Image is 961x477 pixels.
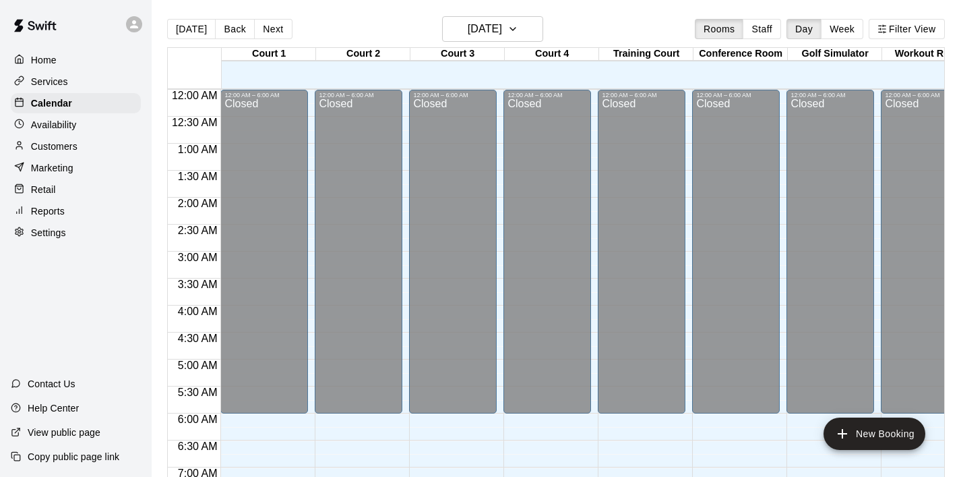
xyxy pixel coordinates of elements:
span: 2:30 AM [175,225,221,236]
div: Closed [413,99,493,418]
p: Calendar [31,96,72,110]
span: 2:00 AM [175,198,221,209]
div: Court 1 [222,48,316,61]
span: 5:30 AM [175,387,221,398]
button: add [824,418,925,450]
span: 5:00 AM [175,360,221,371]
p: Availability [31,118,77,132]
p: Marketing [31,161,73,175]
a: Availability [11,115,141,135]
div: 12:00 AM – 6:00 AM [413,92,493,99]
div: 12:00 AM – 6:00 AM [319,92,398,99]
button: Rooms [695,19,743,39]
div: Closed [602,99,681,418]
p: Help Center [28,401,79,415]
p: Contact Us [28,377,75,391]
div: 12:00 AM – 6:00 AM: Closed [503,90,591,414]
div: Closed [507,99,587,418]
button: Back [215,19,255,39]
p: Customers [31,140,77,153]
span: 1:00 AM [175,144,221,155]
div: Court 4 [505,48,599,61]
a: Services [11,72,141,92]
button: Filter View [869,19,944,39]
a: Calendar [11,93,141,113]
span: 6:30 AM [175,441,221,452]
div: 12:00 AM – 6:00 AM [696,92,776,99]
div: Closed [696,99,776,418]
div: Closed [790,99,870,418]
div: Closed [319,99,398,418]
a: Marketing [11,158,141,178]
div: 12:00 AM – 6:00 AM [224,92,304,99]
p: Home [31,53,57,67]
button: [DATE] [167,19,216,39]
a: Home [11,50,141,70]
div: Court 3 [410,48,505,61]
div: Closed [224,99,304,418]
div: Court 2 [316,48,410,61]
div: Conference Room [693,48,788,61]
div: 12:00 AM – 6:00 AM: Closed [786,90,874,414]
span: 1:30 AM [175,171,221,182]
span: 12:30 AM [168,117,221,128]
button: Next [254,19,292,39]
div: 12:00 AM – 6:00 AM [507,92,587,99]
div: 12:00 AM – 6:00 AM: Closed [692,90,780,414]
a: Reports [11,201,141,221]
button: [DATE] [442,16,543,42]
a: Settings [11,223,141,243]
p: View public page [28,426,100,439]
div: Golf Simulator [788,48,882,61]
span: 3:30 AM [175,279,221,290]
a: Customers [11,136,141,157]
div: 12:00 AM – 6:00 AM: Closed [315,90,402,414]
button: Day [786,19,821,39]
button: Week [821,19,863,39]
a: Retail [11,179,141,200]
span: 12:00 AM [168,90,221,101]
button: Staff [743,19,781,39]
span: 3:00 AM [175,252,221,263]
div: 12:00 AM – 6:00 AM: Closed [598,90,685,414]
p: Copy public page link [28,450,119,464]
p: Services [31,75,68,88]
h6: [DATE] [468,20,502,38]
p: Reports [31,204,65,218]
span: 6:00 AM [175,414,221,425]
p: Settings [31,226,66,240]
div: Training Court [599,48,693,61]
div: 12:00 AM – 6:00 AM: Closed [220,90,308,414]
div: 12:00 AM – 6:00 AM [602,92,681,99]
span: 4:30 AM [175,333,221,344]
p: Retail [31,183,56,196]
div: 12:00 AM – 6:00 AM: Closed [409,90,497,414]
span: 4:00 AM [175,306,221,317]
div: 12:00 AM – 6:00 AM [790,92,870,99]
